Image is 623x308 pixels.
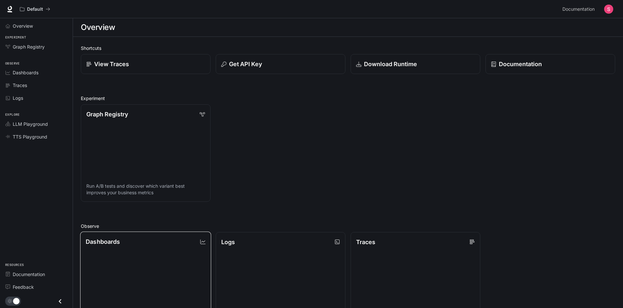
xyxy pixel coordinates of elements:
span: Dark mode toggle [13,297,20,304]
span: Overview [13,22,33,29]
a: Documentation [3,269,70,280]
h1: Overview [81,21,115,34]
a: Feedback [3,281,70,293]
span: LLM Playground [13,121,48,127]
span: Documentation [13,271,45,278]
h2: Shortcuts [81,45,615,51]
a: Documentation [485,54,615,74]
button: Close drawer [53,295,67,308]
span: Logs [13,95,23,101]
p: View Traces [94,60,129,68]
button: Get API Key [216,54,345,74]
a: Download Runtime [351,54,480,74]
p: Dashboards [86,237,120,246]
span: Graph Registry [13,43,45,50]
img: User avatar [604,5,613,14]
a: Graph Registry [3,41,70,52]
a: Traces [3,80,70,91]
p: Default [27,7,43,12]
a: Overview [3,20,70,32]
span: Feedback [13,284,34,290]
p: Graph Registry [86,110,128,119]
p: Download Runtime [364,60,417,68]
p: Logs [221,238,235,246]
p: Documentation [499,60,542,68]
button: User avatar [602,3,615,16]
a: Logs [3,92,70,104]
h2: Experiment [81,95,615,102]
a: TTS Playground [3,131,70,142]
span: Dashboards [13,69,38,76]
p: Traces [356,238,375,246]
p: Run A/B tests and discover which variant best improves your business metrics [86,183,205,196]
a: Dashboards [3,67,70,78]
span: Documentation [562,5,595,13]
button: All workspaces [17,3,53,16]
h2: Observe [81,223,615,229]
span: Traces [13,82,27,89]
a: View Traces [81,54,210,74]
a: LLM Playground [3,118,70,130]
span: TTS Playground [13,133,47,140]
a: Graph RegistryRun A/B tests and discover which variant best improves your business metrics [81,104,210,202]
a: Documentation [560,3,600,16]
p: Get API Key [229,60,262,68]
